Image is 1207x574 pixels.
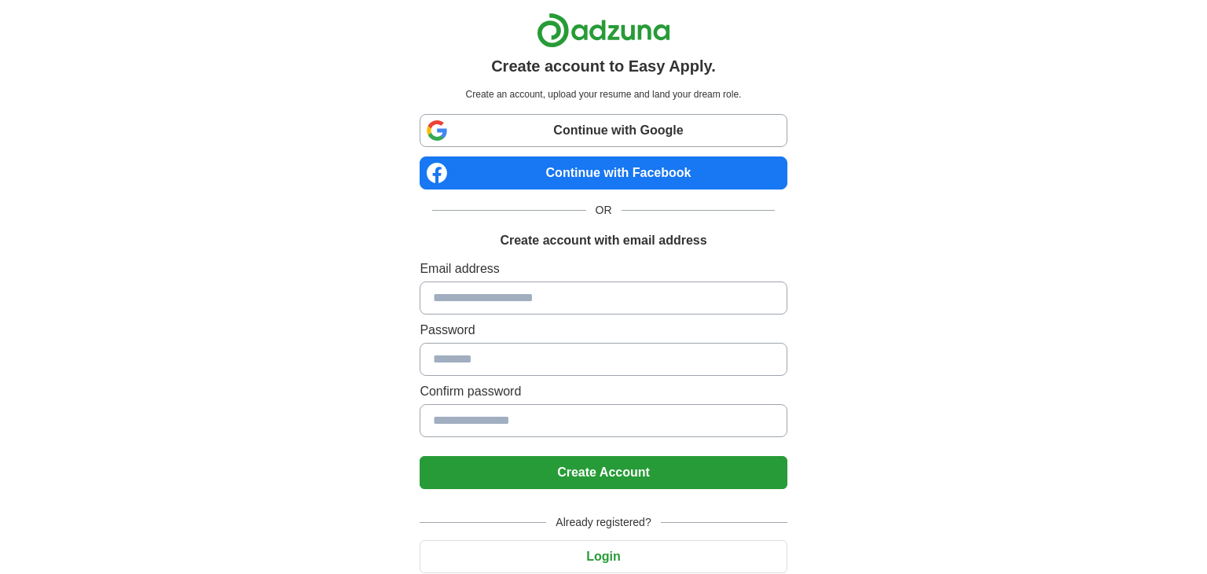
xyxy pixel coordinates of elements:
span: Already registered? [546,514,660,531]
span: OR [586,202,622,219]
a: Continue with Facebook [420,156,787,189]
label: Confirm password [420,382,787,401]
label: Password [420,321,787,340]
a: Continue with Google [420,114,787,147]
button: Create Account [420,456,787,489]
p: Create an account, upload your resume and land your dream role. [423,87,783,101]
button: Login [420,540,787,573]
h1: Create account to Easy Apply. [491,54,716,78]
img: Adzuna logo [537,13,670,48]
label: Email address [420,259,787,278]
a: Login [420,550,787,563]
h1: Create account with email address [500,231,706,250]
